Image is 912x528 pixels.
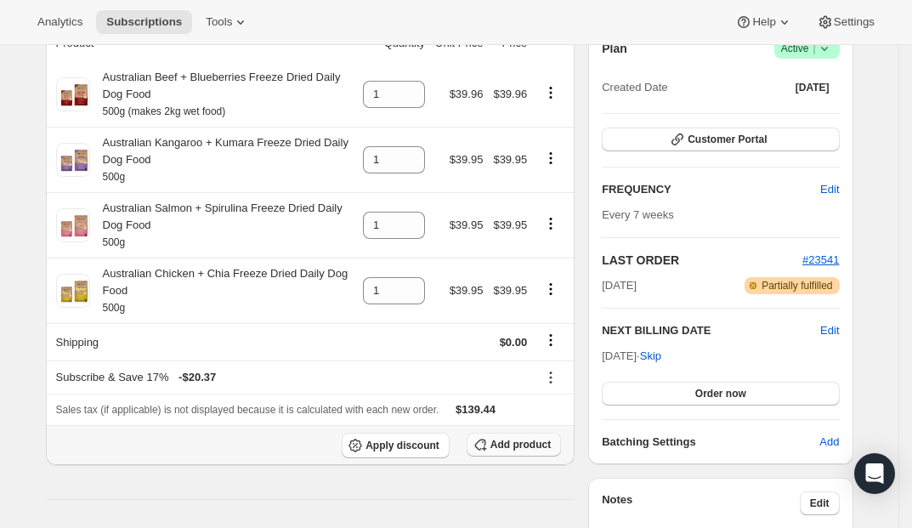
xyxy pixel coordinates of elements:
span: $39.95 [493,153,527,166]
span: [DATE] · [602,349,661,362]
h6: Batching Settings [602,434,819,451]
span: Customer Portal [688,133,767,146]
span: $0.00 [500,336,528,349]
span: $139.44 [456,403,496,416]
span: $39.96 [450,88,484,100]
button: Help [725,10,802,34]
span: [DATE] [796,81,830,94]
span: Order now [695,387,746,400]
button: #23541 [802,252,839,269]
small: 500g [103,302,126,314]
button: Add [809,429,849,456]
button: Apply discount [342,433,450,458]
span: $39.96 [493,88,527,100]
div: Australian Kangaroo + Kumara Freeze Dried Daily Dog Food [90,134,354,185]
span: Created Date [602,79,667,96]
button: Shipping actions [537,331,564,349]
small: 500g [103,236,126,248]
span: Every 7 weeks [602,208,674,221]
button: Subscriptions [96,10,192,34]
button: Product actions [537,149,564,167]
button: Settings [807,10,885,34]
h2: FREQUENCY [602,181,820,198]
button: Tools [195,10,259,34]
span: Edit [820,181,839,198]
button: [DATE] [785,76,840,99]
a: #23541 [802,253,839,266]
div: Open Intercom Messenger [854,453,895,494]
span: Analytics [37,15,82,29]
span: Help [752,15,775,29]
span: Add product [490,438,551,451]
h2: Plan [602,40,627,57]
small: 500g (makes 2kg wet food) [103,105,226,117]
h2: LAST ORDER [602,252,802,269]
button: Order now [602,382,839,406]
span: - $20.37 [178,369,216,386]
span: Edit [810,497,830,510]
button: Product actions [537,83,564,102]
span: $39.95 [493,219,527,231]
button: Analytics [27,10,93,34]
span: Skip [640,348,661,365]
button: Skip [630,343,671,370]
span: $39.95 [493,284,527,297]
h2: NEXT BILLING DATE [602,322,820,339]
span: [DATE] [602,277,637,294]
button: Add product [467,433,561,457]
span: $39.95 [450,219,484,231]
h3: Notes [602,491,800,515]
span: Subscriptions [106,15,182,29]
span: $39.95 [450,284,484,297]
span: Partially fulfilled [762,279,832,292]
span: Add [819,434,839,451]
span: Apply discount [365,439,439,452]
div: Australian Chicken + Chia Freeze Dried Daily Dog Food [90,265,354,316]
span: | [813,42,815,55]
button: Edit [820,322,839,339]
span: Tools [206,15,232,29]
button: Edit [800,491,840,515]
span: Active [781,40,833,57]
span: Settings [834,15,875,29]
div: Subscribe & Save 17% [56,369,528,386]
small: 500g [103,171,126,183]
th: Shipping [46,323,359,361]
span: Sales tax (if applicable) is not displayed because it is calculated with each new order. [56,404,439,416]
div: Australian Salmon + Spirulina Freeze Dried Daily Dog Food [90,200,354,251]
button: Edit [810,176,849,203]
div: Australian Beef + Blueberries Freeze Dried Daily Dog Food [90,69,354,120]
button: Customer Portal [602,128,839,151]
span: $39.95 [450,153,484,166]
button: Product actions [537,214,564,233]
button: Product actions [537,280,564,298]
